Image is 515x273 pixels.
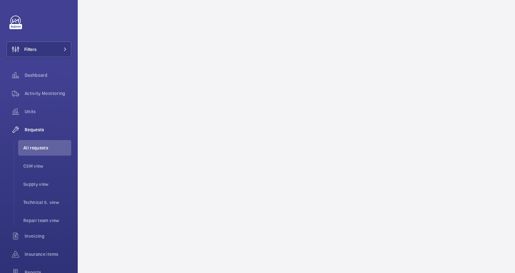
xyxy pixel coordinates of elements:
button: Filters [6,42,71,57]
span: Activity Monitoring [25,90,71,97]
span: Requests [25,126,71,133]
span: Dashboard [25,72,71,78]
span: All requests [23,145,71,151]
span: Invoicing [25,233,71,239]
span: CSM view [23,163,71,169]
span: Repair team view [23,217,71,224]
span: Insurance items [25,251,71,257]
span: Units [25,108,71,115]
span: Supply view [23,181,71,187]
span: Filters [24,46,37,53]
span: Technical S. view [23,199,71,206]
